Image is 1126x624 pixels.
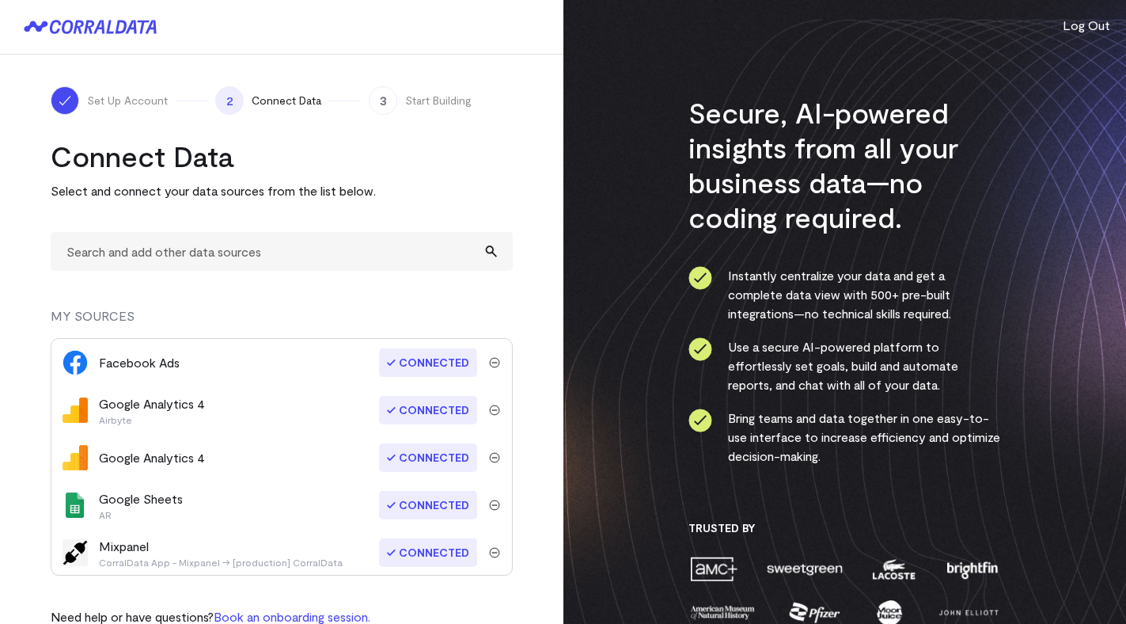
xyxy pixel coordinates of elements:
[99,394,205,426] div: Google Analytics 4
[99,489,183,521] div: Google Sheets
[51,232,513,271] input: Search and add other data sources
[379,443,477,472] span: Connected
[87,93,168,108] span: Set Up Account
[1063,16,1110,35] button: Log Out
[99,448,205,467] div: Google Analytics 4
[379,396,477,424] span: Connected
[489,357,500,368] img: trash-ca1c80e1d16ab71a5036b7411d6fcb154f9f8364eee40f9fb4e52941a92a1061.svg
[489,500,500,511] img: trash-ca1c80e1d16ab71a5036b7411d6fcb154f9f8364eee40f9fb4e52941a92a1061.svg
[99,353,180,372] div: Facebook Ads
[252,93,321,108] span: Connect Data
[405,93,472,108] span: Start Building
[489,405,500,416] img: trash-ca1c80e1d16ab71a5036b7411d6fcb154f9f8364eee40f9fb4e52941a92a1061.svg
[99,508,183,521] p: AR
[688,95,1001,234] h3: Secure, AI-powered insights from all your business data—no coding required.
[688,409,712,432] img: ico-check-circle-0286c843c050abce574082beb609b3a87e49000e2dbcf9c8d101413686918542.svg
[870,555,917,583] img: lacoste-ee8d7bb45e342e37306c36566003b9a215fb06da44313bcf359925cbd6d27eb6.png
[369,86,397,115] span: 3
[688,337,1001,394] li: Use a secure AI-powered platform to effortlessly set goals, build and automate reports, and chat ...
[63,350,88,375] img: facebook_ads-70f54adf8324fd366a4dad5aa4e8dc3a193daeb41612ad8aba5915164cc799be.svg
[765,555,844,583] img: sweetgreen-51a9cfd6e7f577b5d2973e4b74db2d3c444f7f1023d7d3914010f7123f825463.png
[63,493,88,518] img: google_sheets-08cecd3b9849804923342972265c61ba0f9b7ad901475add952b19b9476c9a45.svg
[379,348,477,377] span: Connected
[99,413,205,426] p: Airbyte
[57,93,73,108] img: ico-check-white-f112bc9ae5b8eaea75d262091fbd3bded7988777ca43907c4685e8c0583e79cb.svg
[688,555,739,583] img: amc-451ba355745a1e68da4dd692ff574243e675d7a235672d558af61b69e36ec7f3.png
[214,609,370,624] a: Book an onboarding session.
[51,139,513,173] h2: Connect Data
[688,409,1001,466] li: Bring teams and data together in one easy-to-use interface to increase efficiency and optimize de...
[63,398,88,423] img: google_analytics_4-af95736585ff006dccf00a144f3794cd882968af2392a98079f30de86c91a2ed.png
[51,306,513,338] div: MY SOURCES
[379,538,477,567] span: Connected
[688,337,712,361] img: ico-check-circle-0286c843c050abce574082beb609b3a87e49000e2dbcf9c8d101413686918542.svg
[215,86,244,115] span: 2
[688,521,1001,535] h3: Trusted By
[688,266,1001,323] li: Instantly centralize your data and get a complete data view with 500+ pre-built integrations—no t...
[99,537,343,569] div: Mixpanel
[943,555,1000,583] img: brightfin-814104a60bf555cbdbde4872c1947232c4c7b64b86a6714597b672683d806f7b.png
[63,539,88,566] img: default-18c5c2a3d62445d454f7cabd3bd2b259af443189a3587dd444f5ee89f9c2f5c0.png
[489,452,500,463] img: trash-ca1c80e1d16ab71a5036b7411d6fcb154f9f8364eee40f9fb4e52941a92a1061.svg
[489,547,500,558] img: trash-ca1c80e1d16ab71a5036b7411d6fcb154f9f8364eee40f9fb4e52941a92a1061.svg
[99,556,343,569] p: CorralData App - Mixpanel → [production] CorralData
[379,491,477,519] span: Connected
[688,266,712,290] img: ico-check-circle-0286c843c050abce574082beb609b3a87e49000e2dbcf9c8d101413686918542.svg
[63,445,88,470] img: google_analytics_4-633564437f1c5a1f80ed481c8598e5be587fdae20902a9d236da8b1a77aec1de.svg
[51,181,513,200] p: Select and connect your data sources from the list below.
